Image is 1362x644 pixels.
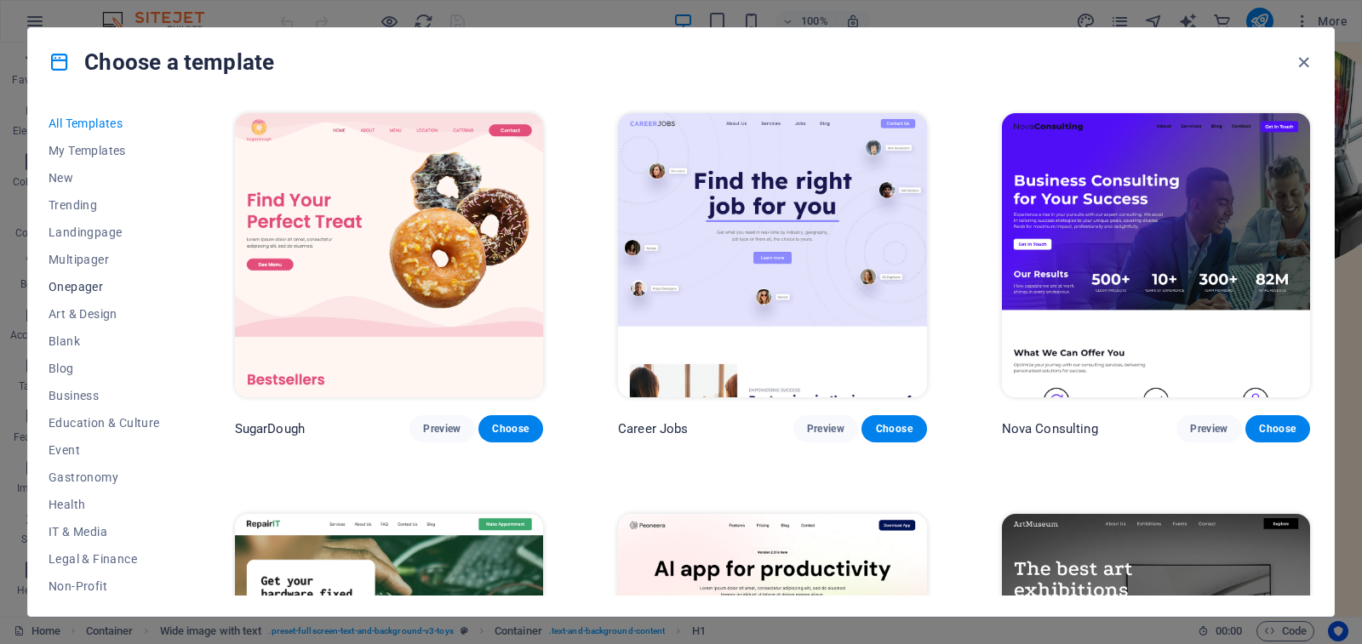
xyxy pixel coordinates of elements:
span: Preview [1190,422,1228,436]
button: Art & Design [49,300,160,328]
button: Multipager [49,246,160,273]
button: Preview [793,415,858,442]
span: Trending [49,198,160,212]
button: Education & Culture [49,409,160,436]
button: Choose [861,415,926,442]
button: Choose [1245,415,1310,442]
button: New [49,164,160,191]
span: Choose [875,422,913,436]
button: All Templates [49,110,160,137]
img: Career Jobs [618,113,926,397]
span: Landingpage [49,225,160,239]
button: IT & Media [49,518,160,545]
span: Health [49,498,160,511]
span: Onepager [49,280,160,294]
button: Business [49,382,160,409]
button: My Templates [49,137,160,164]
button: Blog [49,355,160,382]
button: Preview [1176,415,1241,442]
span: My Templates [49,144,160,157]
span: Gastronomy [49,470,160,484]
span: Non-Profit [49,579,160,593]
button: Choose [478,415,543,442]
span: Art & Design [49,307,160,321]
span: Multipager [49,253,160,266]
button: Legal & Finance [49,545,160,573]
span: Preview [423,422,461,436]
button: Landingpage [49,219,160,246]
button: Event [49,436,160,464]
span: Legal & Finance [49,552,160,566]
button: Gastronomy [49,464,160,491]
span: Blank [49,334,160,348]
p: Career Jobs [618,420,689,437]
span: New [49,171,160,185]
button: Preview [409,415,474,442]
button: Non-Profit [49,573,160,600]
p: SugarDough [235,420,305,437]
button: Blank [49,328,160,355]
span: Choose [1259,422,1296,436]
h4: Choose a template [49,48,274,76]
span: Business [49,389,160,402]
img: SugarDough [235,113,543,397]
img: Nova Consulting [1002,113,1310,397]
button: Trending [49,191,160,219]
button: Health [49,491,160,518]
p: Nova Consulting [1002,420,1098,437]
span: All Templates [49,117,160,130]
span: Education & Culture [49,416,160,430]
span: Preview [807,422,844,436]
span: Choose [492,422,529,436]
span: Blog [49,362,160,375]
span: IT & Media [49,525,160,539]
button: Onepager [49,273,160,300]
span: Event [49,443,160,457]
